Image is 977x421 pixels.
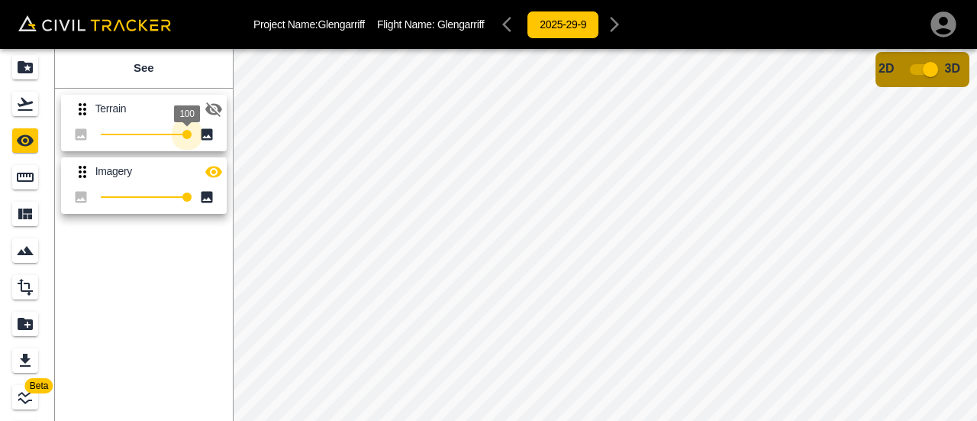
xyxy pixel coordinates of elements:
[879,62,894,75] span: 2D
[377,18,484,31] p: Flight Name:
[945,62,960,75] span: 3D
[527,11,599,39] button: 2025-29-9
[253,18,365,31] p: Project Name: Glengarriff
[18,15,171,31] img: Civil Tracker
[437,18,484,31] span: Glengarriff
